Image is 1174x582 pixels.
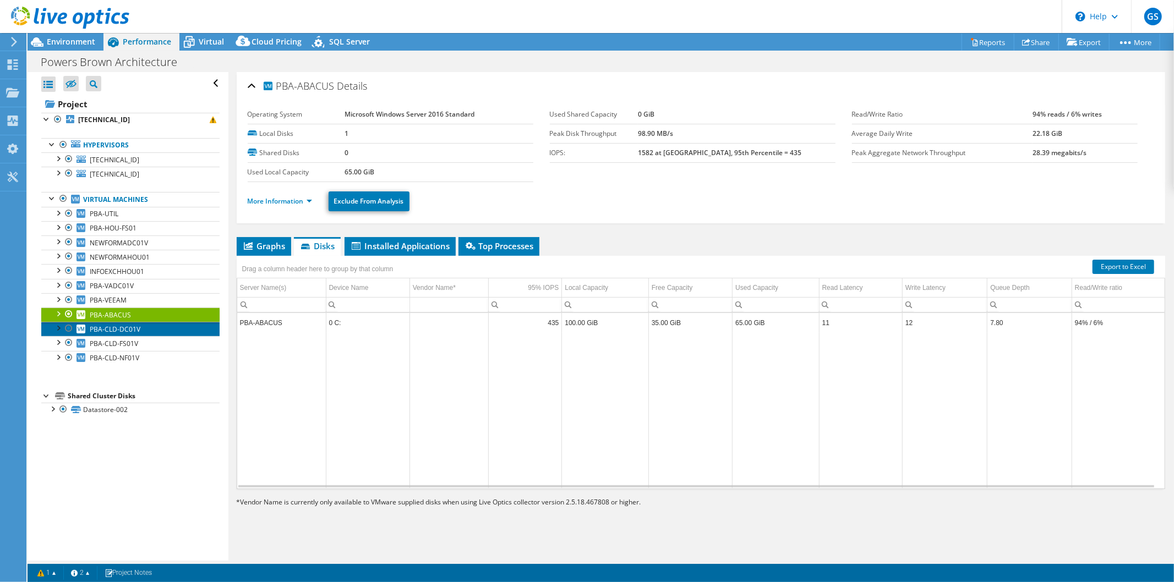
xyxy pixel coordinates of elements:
[90,238,148,248] span: NEWFORMADC01V
[987,313,1072,332] td: Column Queue Depth, Value 7.80
[638,148,801,157] b: 1582 at [GEOGRAPHIC_DATA], 95th Percentile = 435
[237,297,326,312] td: Column Server Name(s), Filter cell
[41,293,220,308] a: PBA-VEEAM
[41,152,220,167] a: [TECHNICAL_ID]
[237,496,760,508] p: Vendor Name is currently only available to VMware supplied disks when using Live Optics collector...
[1093,260,1154,274] a: Export to Excel
[41,250,220,264] a: NEWFORMAHOU01
[489,297,562,312] td: Column 95% IOPS, Filter cell
[252,36,302,47] span: Cloud Pricing
[237,313,326,332] td: Column Server Name(s), Value PBA-ABACUS
[90,209,118,218] span: PBA-UTIL
[90,339,138,348] span: PBA-CLD-FS01V
[409,297,488,312] td: Column Vendor Name*, Filter cell
[550,128,638,139] label: Peak Disk Throughput
[262,79,335,92] span: PBA-ABACUS
[78,115,130,124] b: [TECHNICAL_ID]
[41,221,220,235] a: PBA-HOU-FS01
[819,297,902,312] td: Column Read Latency, Filter cell
[68,389,220,403] div: Shared Cluster Disks
[239,261,396,277] div: Drag a column header here to group by that column
[90,281,134,290] span: PBA-VADC01V
[41,113,220,127] a: [TECHNICAL_ID]
[240,281,287,294] div: Server Name(s)
[90,252,150,262] span: NEWFORMAHOU01
[1075,12,1085,21] svg: \n
[962,34,1014,51] a: Reports
[565,281,608,294] div: Local Capacity
[248,167,345,178] label: Used Local Capacity
[329,281,369,294] div: Device Name
[41,192,220,206] a: Virtual Machines
[562,278,648,298] td: Local Capacity Column
[1014,34,1059,51] a: Share
[41,403,220,417] a: Datastore-002
[638,109,654,119] b: 0 GiB
[648,297,732,312] td: Column Free Capacity, Filter cell
[735,281,778,294] div: Used Capacity
[733,278,819,298] td: Used Capacity Column
[562,297,648,312] td: Column Local Capacity, Filter cell
[345,109,474,119] b: Microsoft Windows Server 2016 Standard
[248,147,345,158] label: Shared Disks
[90,155,139,164] span: [TECHNICAL_ID]
[36,56,194,68] h1: Powers Brown Architecture
[528,281,559,294] div: 95% IOPS
[41,95,220,113] a: Project
[90,310,131,320] span: PBA-ABACUS
[90,267,144,276] span: INFOEXCHHOU01
[123,36,171,47] span: Performance
[652,281,693,294] div: Free Capacity
[905,281,946,294] div: Write Latency
[90,325,140,334] span: PBA-CLD-DC01V
[41,322,220,336] a: PBA-CLD-DC01V
[329,36,370,47] span: SQL Server
[409,278,488,298] td: Vendor Name* Column
[41,264,220,278] a: INFOEXCHHOU01
[90,169,139,179] span: [TECHNICAL_ID]
[90,295,127,305] span: PBA-VEEAM
[852,109,1033,120] label: Read/Write Ratio
[1072,278,1165,298] td: Read/Write ratio Column
[41,138,220,152] a: Hypervisors
[1033,148,1086,157] b: 28.39 megabits/s
[733,297,819,312] td: Column Used Capacity, Filter cell
[1075,281,1122,294] div: Read/Write ratio
[248,196,312,206] a: More Information
[489,278,562,298] td: 95% IOPS Column
[337,79,368,92] span: Details
[90,353,139,363] span: PBA-CLD-NF01V
[41,336,220,350] a: PBA-CLD-FS01V
[329,191,409,211] a: Exclude From Analysis
[345,167,374,177] b: 65.00 GiB
[326,297,409,312] td: Column Device Name, Filter cell
[852,128,1033,139] label: Average Daily Write
[903,278,987,298] td: Write Latency Column
[822,281,863,294] div: Read Latency
[852,147,1033,158] label: Peak Aggregate Network Throughput
[326,278,409,298] td: Device Name Column
[299,240,335,251] span: Disks
[550,147,638,158] label: IOPS:
[987,278,1072,298] td: Queue Depth Column
[489,313,562,332] td: Column 95% IOPS, Value 435
[41,235,220,250] a: NEWFORMADC01V
[903,297,987,312] td: Column Write Latency, Filter cell
[30,566,64,580] a: 1
[41,207,220,221] a: PBA-UTIL
[97,566,160,580] a: Project Notes
[464,240,534,251] span: Top Processes
[248,109,345,120] label: Operating System
[1033,109,1102,119] b: 94% reads / 6% writes
[1072,313,1165,332] td: Column Read/Write ratio, Value 94% / 6%
[41,279,220,293] a: PBA-VADC01V
[819,278,902,298] td: Read Latency Column
[413,281,485,294] div: Vendor Name*
[350,240,450,251] span: Installed Applications
[987,297,1072,312] td: Column Queue Depth, Filter cell
[550,109,638,120] label: Used Shared Capacity
[1033,129,1062,138] b: 22.18 GiB
[326,313,409,332] td: Column Device Name, Value 0 C:
[1144,8,1162,25] span: GS
[733,313,819,332] td: Column Used Capacity, Value 65.00 GiB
